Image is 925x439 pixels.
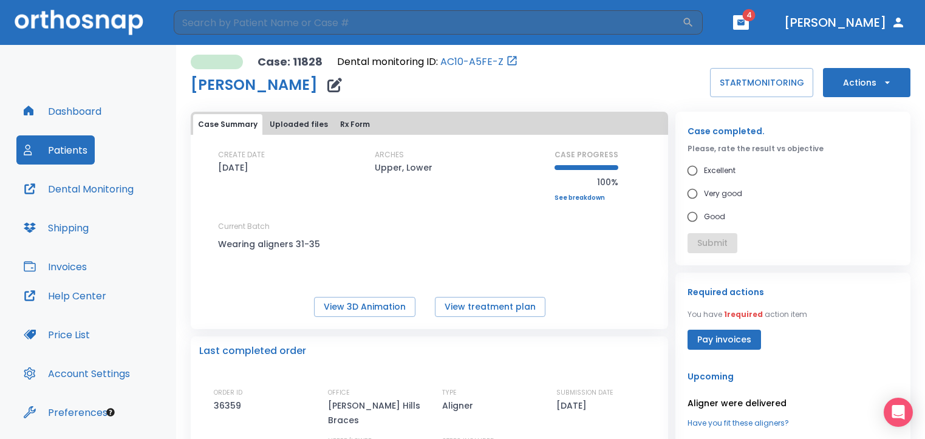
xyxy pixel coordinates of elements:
[328,398,431,427] p: [PERSON_NAME] Hills Braces
[16,213,96,242] button: Shipping
[193,114,262,135] button: Case Summary
[218,149,265,160] p: CREATE DATE
[258,55,323,69] p: Case: 11828
[688,285,764,299] p: Required actions
[688,418,898,429] a: Have you fit these aligners?
[440,55,503,69] a: AC10-A5FE-Z
[193,114,666,135] div: tabs
[688,143,898,154] p: Please, rate the result vs objective
[335,114,375,135] button: Rx Form
[218,237,327,251] p: Wearing aligners 31-35
[375,160,432,175] p: Upper, Lower
[704,186,742,201] span: Very good
[556,387,613,398] p: SUBMISSION DATE
[105,407,116,418] div: Tooltip anchor
[823,68,910,97] button: Actions
[704,209,725,224] span: Good
[15,10,143,35] img: Orthosnap
[16,359,137,388] button: Account Settings
[688,309,807,320] p: You have action item
[199,344,306,358] p: Last completed order
[218,160,248,175] p: [DATE]
[743,9,756,21] span: 4
[724,309,763,319] span: 1 required
[174,10,682,35] input: Search by Patient Name or Case #
[555,194,618,202] a: See breakdown
[688,330,761,350] button: Pay invoices
[16,252,94,281] button: Invoices
[556,398,591,413] p: [DATE]
[710,68,813,97] button: STARTMONITORING
[555,175,618,189] p: 100%
[214,398,245,413] p: 36359
[218,221,327,232] p: Current Batch
[688,124,898,138] p: Case completed.
[779,12,910,33] button: [PERSON_NAME]
[16,320,97,349] button: Price List
[16,174,141,203] button: Dental Monitoring
[435,297,545,317] button: View treatment plan
[555,149,618,160] p: CASE PROGRESS
[884,398,913,427] div: Open Intercom Messenger
[442,387,457,398] p: TYPE
[375,149,404,160] p: ARCHES
[314,297,415,317] button: View 3D Animation
[265,114,333,135] button: Uploaded files
[704,163,736,178] span: Excellent
[16,97,109,126] button: Dashboard
[191,78,318,92] h1: [PERSON_NAME]
[16,135,95,165] button: Patients
[337,55,518,69] div: Open patient in dental monitoring portal
[214,387,242,398] p: ORDER ID
[16,398,115,427] button: Preferences
[688,396,898,410] p: Aligner were delivered
[442,398,477,413] p: Aligner
[328,387,350,398] p: OFFICE
[337,55,438,69] p: Dental monitoring ID:
[688,369,898,384] p: Upcoming
[16,281,114,310] button: Help Center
